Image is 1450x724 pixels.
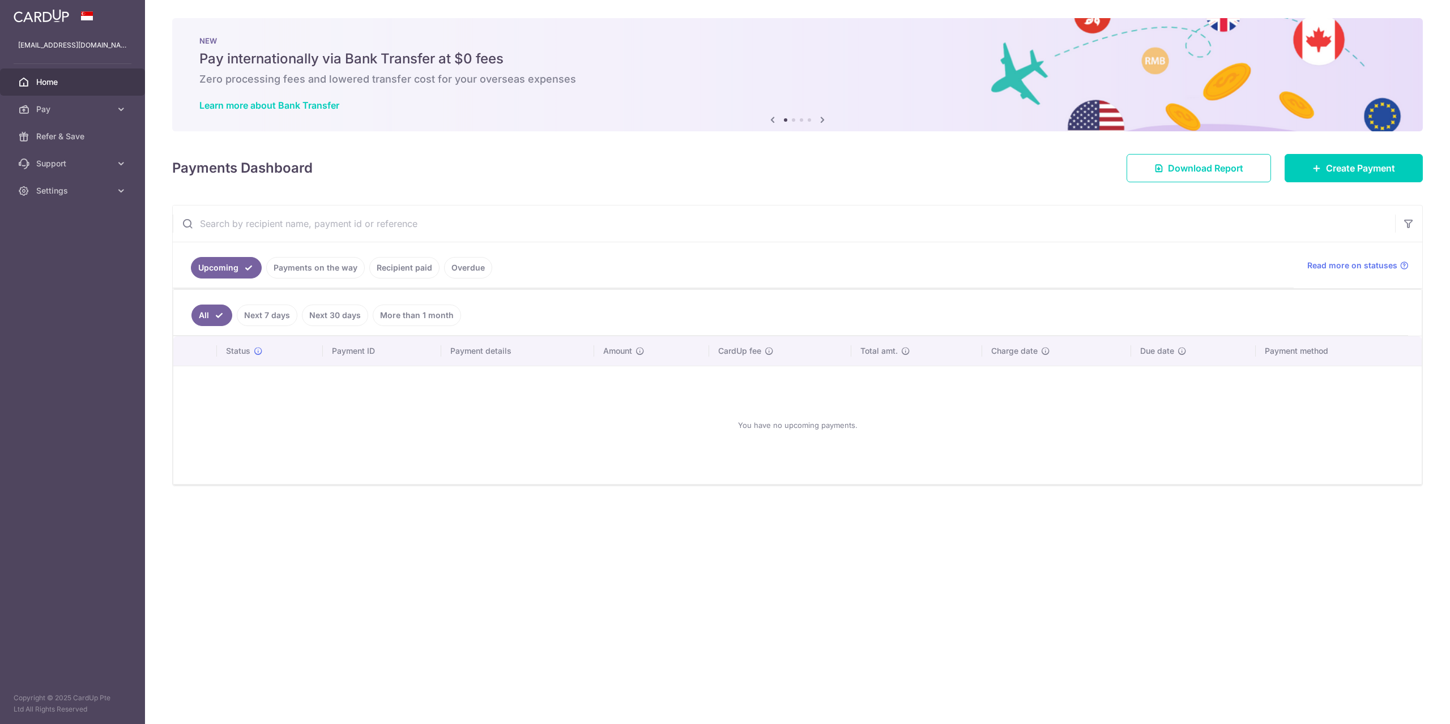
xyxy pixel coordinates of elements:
[226,345,250,357] span: Status
[199,36,1396,45] p: NEW
[199,72,1396,86] h6: Zero processing fees and lowered transfer cost for your overseas expenses
[373,305,461,326] a: More than 1 month
[441,336,594,366] th: Payment details
[444,257,492,279] a: Overdue
[1326,161,1395,175] span: Create Payment
[199,100,339,111] a: Learn more about Bank Transfer
[1140,345,1174,357] span: Due date
[860,345,898,357] span: Total amt.
[1256,336,1422,366] th: Payment method
[1307,260,1397,271] span: Read more on statuses
[18,40,127,51] p: [EMAIL_ADDRESS][DOMAIN_NAME]
[266,257,365,279] a: Payments on the way
[718,345,761,357] span: CardUp fee
[991,345,1038,357] span: Charge date
[1127,154,1271,182] a: Download Report
[603,345,632,357] span: Amount
[191,305,232,326] a: All
[172,158,313,178] h4: Payments Dashboard
[323,336,441,366] th: Payment ID
[1285,154,1423,182] a: Create Payment
[36,76,111,88] span: Home
[36,185,111,196] span: Settings
[237,305,297,326] a: Next 7 days
[36,104,111,115] span: Pay
[172,18,1423,131] img: Bank transfer banner
[1168,161,1243,175] span: Download Report
[14,9,69,23] img: CardUp
[1307,260,1409,271] a: Read more on statuses
[369,257,440,279] a: Recipient paid
[199,50,1396,68] h5: Pay internationally via Bank Transfer at $0 fees
[173,205,1395,242] input: Search by recipient name, payment id or reference
[191,257,262,279] a: Upcoming
[187,375,1408,475] div: You have no upcoming payments.
[36,131,111,142] span: Refer & Save
[36,158,111,169] span: Support
[302,305,368,326] a: Next 30 days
